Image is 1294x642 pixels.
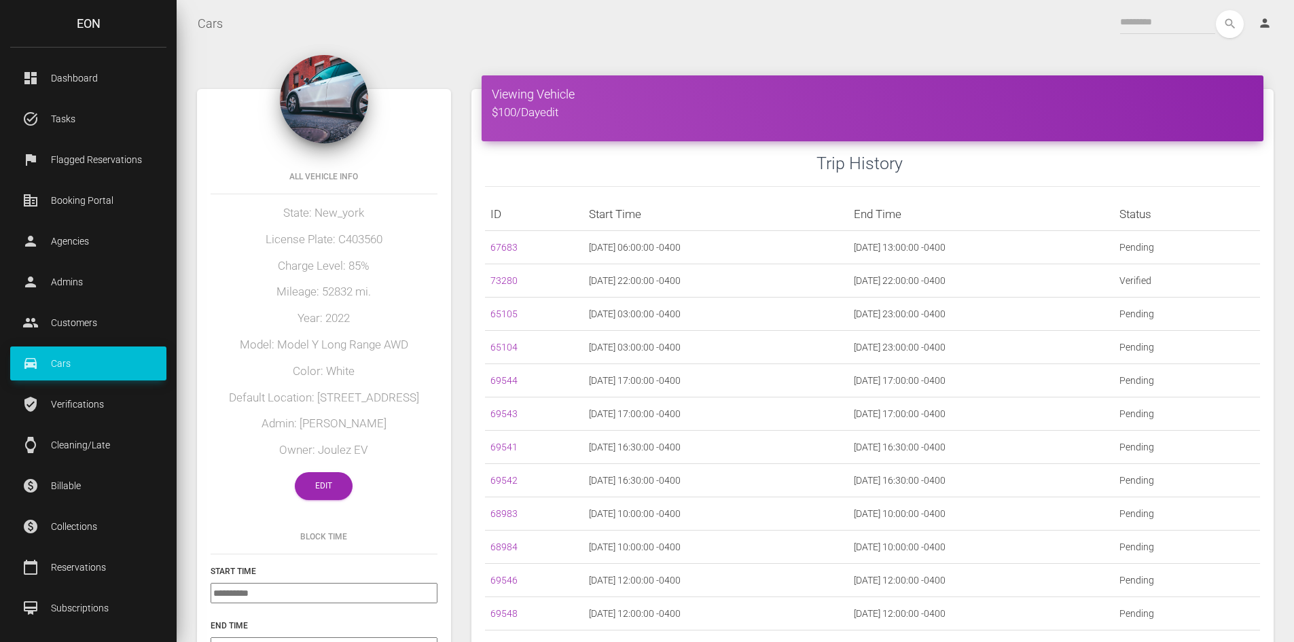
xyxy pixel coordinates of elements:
h5: State: New_york [211,205,437,221]
a: 69541 [490,442,518,452]
td: Pending [1114,298,1260,331]
a: verified_user Verifications [10,387,166,421]
a: 65105 [490,308,518,319]
p: Collections [20,516,156,537]
td: [DATE] 10:00:00 -0400 [848,531,1114,564]
a: 69546 [490,575,518,586]
td: [DATE] 23:00:00 -0400 [848,298,1114,331]
td: [DATE] 13:00:00 -0400 [848,231,1114,264]
a: 73280 [490,275,518,286]
button: search [1216,10,1244,38]
a: person Admins [10,265,166,299]
th: Status [1114,198,1260,231]
td: Pending [1114,397,1260,431]
td: Pending [1114,464,1260,497]
a: dashboard Dashboard [10,61,166,95]
a: drive_eta Cars [10,346,166,380]
p: Cars [20,353,156,374]
td: [DATE] 22:00:00 -0400 [583,264,849,298]
h5: Owner: Joulez EV [211,442,437,459]
p: Reservations [20,557,156,577]
td: [DATE] 12:00:00 -0400 [848,564,1114,597]
h3: Trip History [816,151,1260,175]
h5: Mileage: 52832 mi. [211,284,437,300]
a: paid Billable [10,469,166,503]
a: card_membership Subscriptions [10,591,166,625]
p: Booking Portal [20,190,156,211]
p: Billable [20,476,156,496]
td: Pending [1114,531,1260,564]
td: [DATE] 10:00:00 -0400 [583,497,849,531]
h6: Start Time [211,565,437,577]
td: [DATE] 16:30:00 -0400 [848,464,1114,497]
a: 68983 [490,508,518,519]
a: 67683 [490,242,518,253]
td: Pending [1114,564,1260,597]
h5: $100/Day [492,105,1253,121]
td: [DATE] 03:00:00 -0400 [583,331,849,364]
h6: End Time [211,620,437,632]
p: Flagged Reservations [20,149,156,170]
a: 69543 [490,408,518,419]
td: [DATE] 10:00:00 -0400 [848,497,1114,531]
a: people Customers [10,306,166,340]
p: Customers [20,313,156,333]
a: flag Flagged Reservations [10,143,166,177]
h5: Color: White [211,363,437,380]
td: [DATE] 17:00:00 -0400 [848,397,1114,431]
a: watch Cleaning/Late [10,428,166,462]
td: [DATE] 06:00:00 -0400 [583,231,849,264]
h5: Year: 2022 [211,310,437,327]
a: edit [540,105,558,119]
h5: License Plate: C403560 [211,232,437,248]
td: Pending [1114,364,1260,397]
a: 65104 [490,342,518,353]
a: 69542 [490,475,518,486]
td: [DATE] 16:30:00 -0400 [583,431,849,464]
img: 168.jpg [280,55,368,143]
th: ID [485,198,583,231]
a: 68984 [490,541,518,552]
a: task_alt Tasks [10,102,166,136]
h5: Admin: [PERSON_NAME] [211,416,437,432]
a: person Agencies [10,224,166,258]
td: [DATE] 12:00:00 -0400 [848,597,1114,630]
td: [DATE] 16:30:00 -0400 [583,464,849,497]
td: [DATE] 23:00:00 -0400 [848,331,1114,364]
p: Agencies [20,231,156,251]
a: person [1248,10,1284,37]
a: corporate_fare Booking Portal [10,183,166,217]
td: [DATE] 12:00:00 -0400 [583,597,849,630]
a: 69548 [490,608,518,619]
td: [DATE] 10:00:00 -0400 [583,531,849,564]
td: Pending [1114,497,1260,531]
td: [DATE] 17:00:00 -0400 [583,397,849,431]
td: Verified [1114,264,1260,298]
h6: All Vehicle Info [211,171,437,183]
td: [DATE] 12:00:00 -0400 [583,564,849,597]
a: 69544 [490,375,518,386]
h4: Viewing Vehicle [492,86,1253,103]
a: Edit [295,472,353,500]
a: calendar_today Reservations [10,550,166,584]
h5: Model: Model Y Long Range AWD [211,337,437,353]
th: Start Time [583,198,849,231]
td: [DATE] 16:30:00 -0400 [848,431,1114,464]
td: Pending [1114,431,1260,464]
p: Verifications [20,394,156,414]
td: Pending [1114,597,1260,630]
td: Pending [1114,331,1260,364]
td: [DATE] 03:00:00 -0400 [583,298,849,331]
h5: Default Location: [STREET_ADDRESS] [211,390,437,406]
p: Dashboard [20,68,156,88]
h5: Charge Level: 85% [211,258,437,274]
p: Admins [20,272,156,292]
th: End Time [848,198,1114,231]
td: [DATE] 17:00:00 -0400 [583,364,849,397]
p: Subscriptions [20,598,156,618]
i: person [1258,16,1272,30]
a: paid Collections [10,510,166,543]
td: [DATE] 22:00:00 -0400 [848,264,1114,298]
td: Pending [1114,231,1260,264]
